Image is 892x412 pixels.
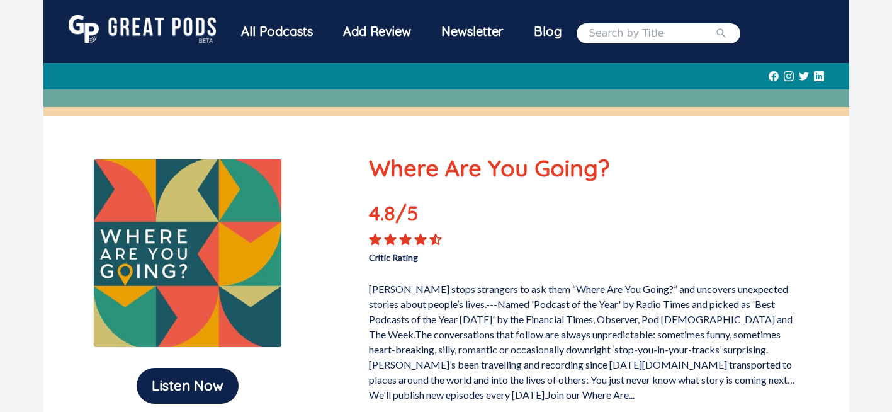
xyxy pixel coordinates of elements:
a: Add Review [328,15,426,48]
button: Listen Now [137,368,239,404]
p: Critic Rating [369,246,589,264]
div: All Podcasts [226,15,328,48]
p: Where Are You Going? [369,151,809,185]
a: Blog [519,15,577,48]
a: All Podcasts [226,15,328,51]
a: Newsletter [426,15,519,51]
p: [PERSON_NAME] stops strangers to ask them “Where Are You Going?” and uncovers unexpected stories ... [369,277,809,403]
img: Where Are You Going? [93,159,282,348]
p: 4.8 /5 [369,198,457,233]
div: Newsletter [426,15,519,48]
input: Search by Title [589,26,715,41]
img: GreatPods [69,15,216,43]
